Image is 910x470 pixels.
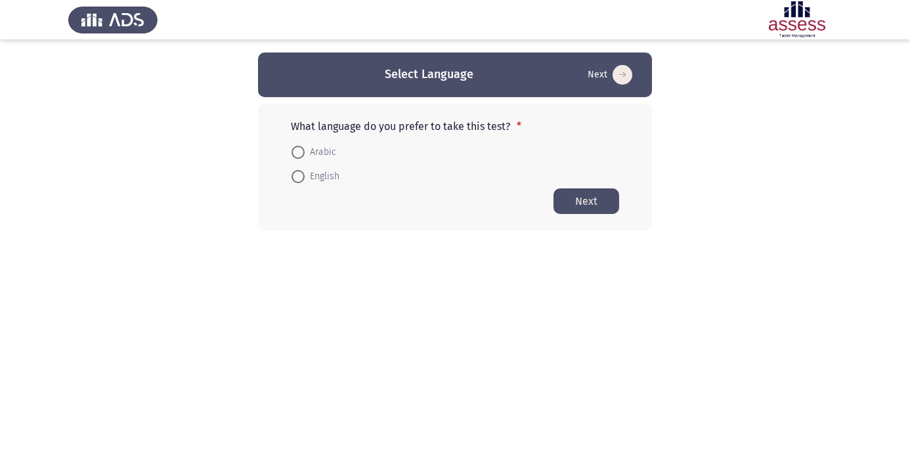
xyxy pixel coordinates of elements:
[553,188,619,214] button: Start assessment
[752,1,842,38] img: Assessment logo of ASSESS Focus 4 Module Assessment
[305,144,336,160] span: Arabic
[305,169,339,184] span: English
[68,1,158,38] img: Assess Talent Management logo
[385,66,473,83] h3: Select Language
[291,120,619,133] p: What language do you prefer to take this test?
[584,64,636,85] button: Start assessment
